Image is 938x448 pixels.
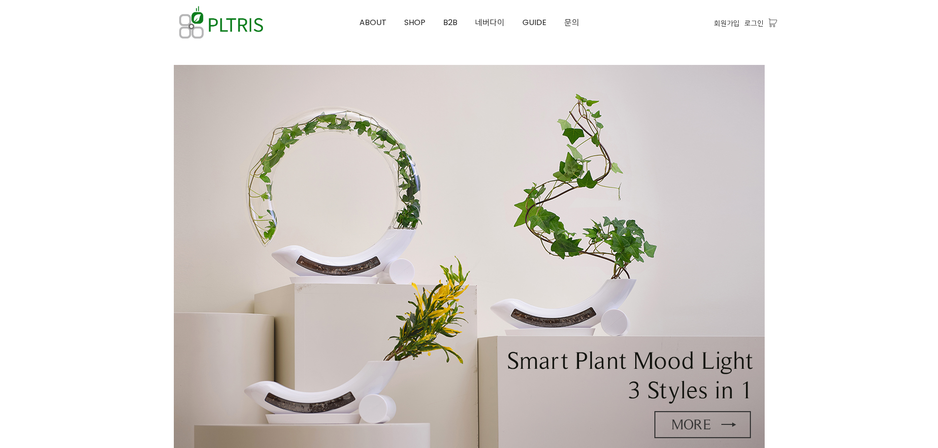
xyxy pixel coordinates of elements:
[359,17,387,28] span: ABOUT
[522,17,547,28] span: GUIDE
[555,0,588,45] a: 문의
[443,17,457,28] span: B2B
[744,18,764,29] a: 로그인
[395,0,434,45] a: SHOP
[404,17,425,28] span: SHOP
[475,17,505,28] span: 네버다이
[466,0,514,45] a: 네버다이
[351,0,395,45] a: ABOUT
[564,17,579,28] span: 문의
[714,18,740,29] a: 회원가입
[514,0,555,45] a: GUIDE
[434,0,466,45] a: B2B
